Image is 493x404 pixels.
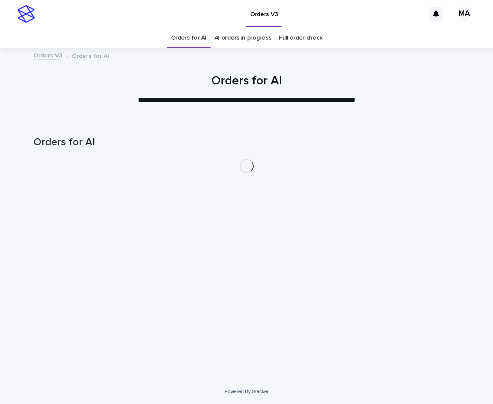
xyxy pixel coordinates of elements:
[215,28,272,48] a: AI orders in progress
[17,5,35,23] img: stacker-logo-s-only.png
[457,7,471,21] div: MA
[34,136,460,149] h1: Orders for AI
[72,50,109,60] p: Orders for AI
[34,50,62,60] a: Orders V3
[279,28,322,48] a: Full order check
[225,389,268,394] a: Powered By Stacker
[171,28,207,48] a: Orders for AI
[34,74,460,89] h1: Orders for AI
